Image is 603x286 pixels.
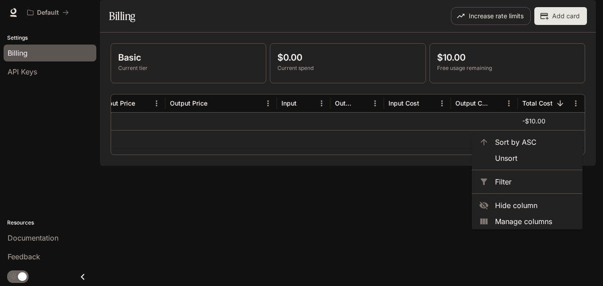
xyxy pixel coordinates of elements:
[355,97,368,110] button: Sort
[495,216,575,227] span: Manage columns
[451,7,531,25] button: Increase rate limits
[455,99,488,107] div: Output Cost
[420,97,434,110] button: Sort
[261,97,275,110] button: Menu
[297,97,311,110] button: Sort
[522,117,545,126] p: -$10.00
[489,97,502,110] button: Sort
[569,97,582,110] button: Menu
[368,97,382,110] button: Menu
[472,134,582,229] ul: Menu
[495,176,575,187] span: Filter
[495,200,575,211] span: Hide column
[534,7,587,25] button: Add card
[388,99,419,107] div: Input Cost
[502,97,516,110] button: Menu
[495,137,575,147] span: Sort by ASC
[335,99,354,107] div: Output
[118,64,259,72] p: Current tier
[315,97,328,110] button: Menu
[23,4,73,21] button: All workspaces
[150,97,163,110] button: Menu
[136,97,149,110] button: Sort
[37,9,59,16] p: Default
[118,51,259,64] p: Basic
[437,64,578,72] p: Free usage remaining
[435,97,449,110] button: Menu
[495,153,575,163] span: Unsort
[170,99,207,107] div: Output Price
[277,51,418,64] p: $0.00
[553,97,567,110] button: Sort
[281,99,297,107] div: Input
[437,51,578,64] p: $10.00
[522,99,553,107] div: Total Cost
[277,64,418,72] p: Current spend
[109,7,135,25] h1: Billing
[103,99,135,107] div: Input Price
[208,97,222,110] button: Sort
